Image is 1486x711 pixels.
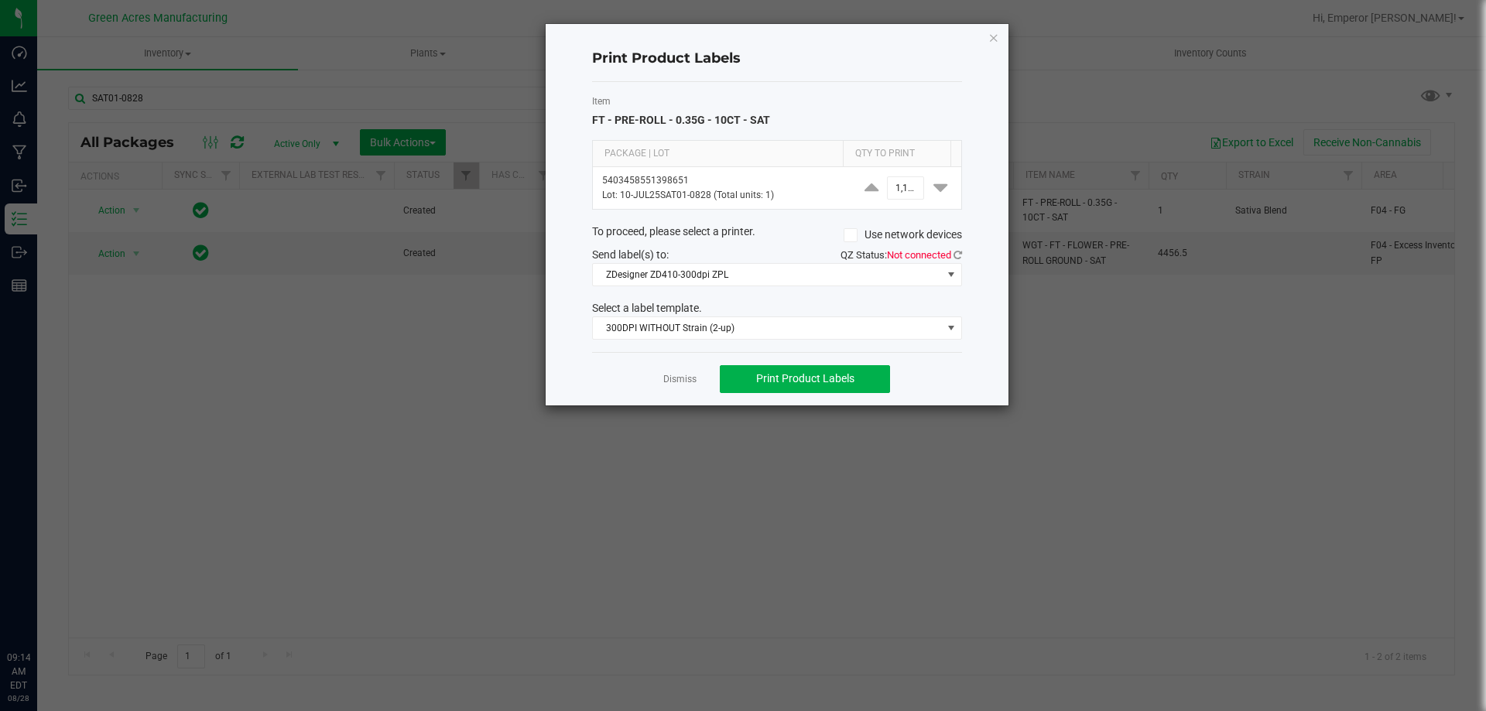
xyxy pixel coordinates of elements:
th: Qty to Print [843,141,950,167]
span: Print Product Labels [756,372,854,385]
span: Not connected [887,249,951,261]
div: To proceed, please select a printer. [580,224,974,247]
span: Send label(s) to: [592,248,669,261]
iframe: Resource center unread badge [46,585,64,603]
div: Select a label template. [580,300,974,316]
h4: Print Product Labels [592,49,962,69]
span: FT - PRE-ROLL - 0.35G - 10CT - SAT [592,114,770,126]
span: QZ Status: [841,249,962,261]
label: Use network devices [844,227,962,243]
a: Dismiss [663,373,697,386]
p: 5403458551398651 [602,173,841,188]
p: Lot: 10-JUL25SAT01-0828 (Total units: 1) [602,188,841,203]
label: Item [592,94,962,108]
button: Print Product Labels [720,365,890,393]
span: 300DPI WITHOUT Strain (2-up) [593,317,942,339]
th: Package | Lot [593,141,843,167]
iframe: Resource center [15,587,62,634]
span: ZDesigner ZD410-300dpi ZPL [593,264,942,285]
